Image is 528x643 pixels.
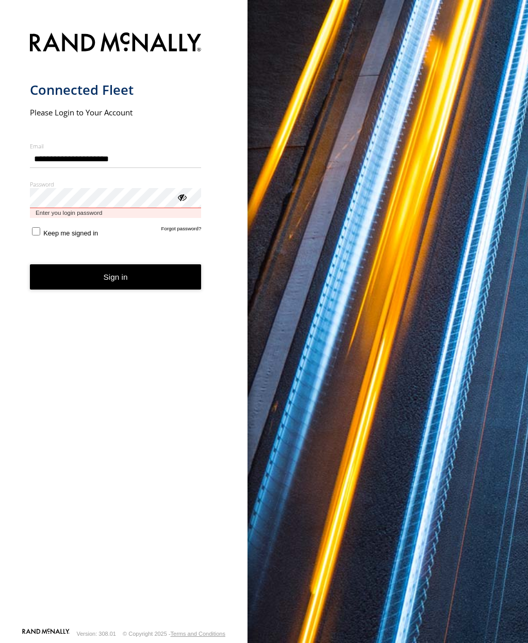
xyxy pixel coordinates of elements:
h2: Please Login to Your Account [30,107,202,117]
img: Rand McNally [30,30,202,57]
div: ViewPassword [176,192,187,202]
label: Password [30,180,202,188]
a: Terms and Conditions [171,631,225,637]
div: Version: 308.01 [77,631,116,637]
div: © Copyright 2025 - [123,631,225,637]
a: Forgot password? [161,226,202,237]
span: Keep me signed in [43,229,98,237]
a: Visit our Website [22,629,70,639]
form: main [30,26,218,628]
button: Sign in [30,264,202,290]
span: Enter you login password [30,208,202,218]
label: Email [30,142,202,150]
input: Keep me signed in [32,227,40,235]
h1: Connected Fleet [30,81,202,98]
